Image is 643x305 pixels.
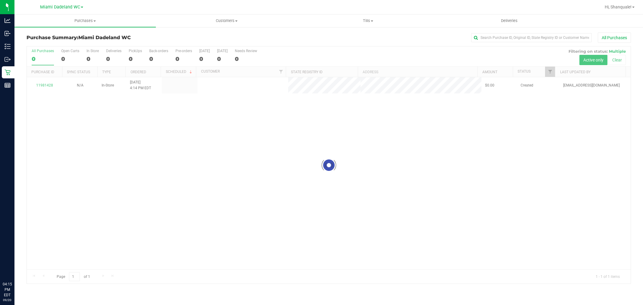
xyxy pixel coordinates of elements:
[471,33,592,42] input: Search Purchase ID, Original ID, State Registry ID or Customer Name...
[5,43,11,49] inline-svg: Inventory
[5,82,11,88] inline-svg: Reports
[439,14,580,27] a: Deliveries
[605,5,632,9] span: Hi, Shanquale!
[156,14,297,27] a: Customers
[40,5,80,10] span: Miami Dadeland WC
[6,257,24,275] iframe: Resource center
[298,18,438,24] span: Tills
[598,33,631,43] button: All Purchases
[297,14,439,27] a: Tills
[3,298,12,302] p: 09/20
[78,35,131,40] span: Miami Dadeland WC
[14,18,156,24] span: Purchases
[5,30,11,36] inline-svg: Inbound
[3,281,12,298] p: 04:15 PM EDT
[5,17,11,24] inline-svg: Analytics
[14,14,156,27] a: Purchases
[493,18,526,24] span: Deliveries
[5,56,11,62] inline-svg: Outbound
[156,18,297,24] span: Customers
[27,35,228,40] h3: Purchase Summary:
[5,69,11,75] inline-svg: Retail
